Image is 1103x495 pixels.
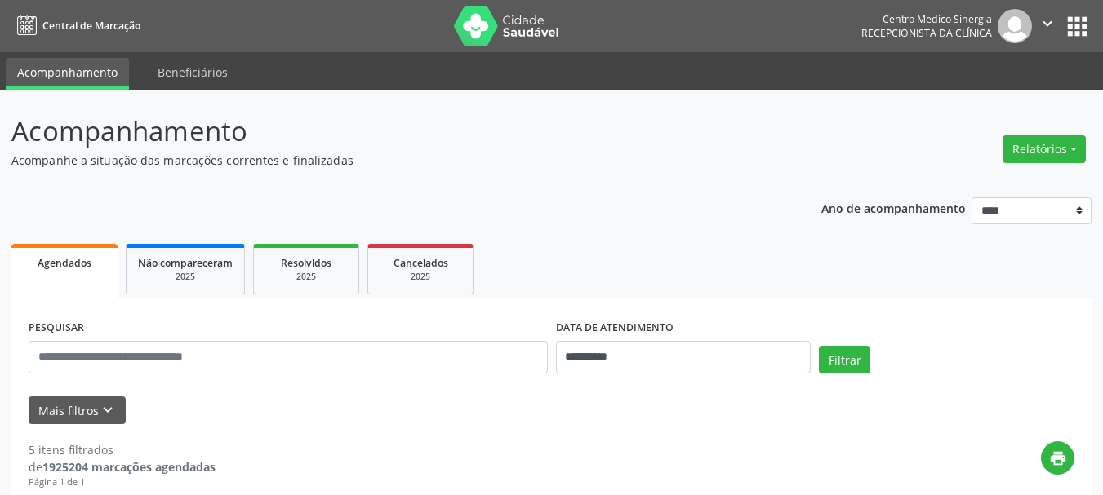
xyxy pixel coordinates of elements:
i:  [1039,15,1056,33]
button: Relatórios [1003,135,1086,163]
i: keyboard_arrow_down [99,401,117,419]
button: Mais filtroskeyboard_arrow_down [29,396,126,425]
span: Cancelados [394,256,448,270]
span: Resolvidos [281,256,331,270]
p: Ano de acompanhamento [821,197,966,218]
div: Centro Medico Sinergia [861,12,992,26]
div: 2025 [265,271,347,283]
span: Recepcionista da clínica [861,26,992,40]
div: de [29,458,216,475]
label: PESQUISAR [29,316,84,341]
p: Acompanhe a situação das marcações correntes e finalizadas [11,152,767,169]
div: Página 1 de 1 [29,475,216,489]
button:  [1032,9,1063,43]
button: print [1041,441,1074,475]
i: print [1049,449,1067,467]
img: img [998,9,1032,43]
p: Acompanhamento [11,111,767,152]
span: Agendados [38,256,91,270]
a: Beneficiários [146,58,239,86]
div: 5 itens filtrados [29,441,216,458]
button: apps [1063,12,1092,41]
a: Acompanhamento [6,58,129,90]
span: Não compareceram [138,256,233,270]
strong: 1925204 marcações agendadas [42,459,216,475]
div: 2025 [138,271,233,283]
div: 2025 [380,271,461,283]
a: Central de Marcação [11,12,140,39]
label: DATA DE ATENDIMENTO [556,316,674,341]
button: Filtrar [819,346,870,373]
span: Central de Marcação [42,19,140,33]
